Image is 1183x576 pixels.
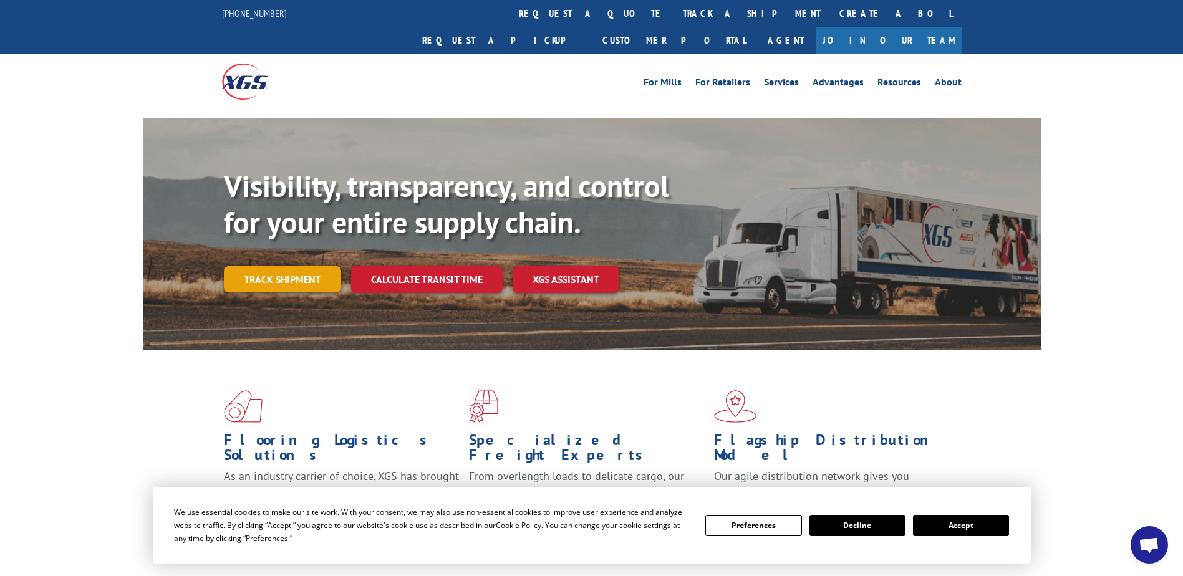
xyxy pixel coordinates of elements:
img: xgs-icon-flagship-distribution-model-red [714,390,757,423]
button: Decline [809,515,905,536]
a: Customer Portal [593,27,755,54]
span: Our agile distribution network gives you nationwide inventory management on demand. [714,469,944,498]
div: We use essential cookies to make our site work. With your consent, we may also use non-essential ... [174,506,690,545]
button: Preferences [705,515,801,536]
a: XGS ASSISTANT [513,266,619,293]
div: Open chat [1131,526,1168,564]
a: Join Our Team [816,27,962,54]
a: [PHONE_NUMBER] [222,7,287,19]
a: Services [764,77,799,91]
b: Visibility, transparency, and control for your entire supply chain. [224,166,669,241]
button: Accept [913,515,1009,536]
span: As an industry carrier of choice, XGS has brought innovation and dedication to flooring logistics... [224,469,459,513]
img: xgs-icon-total-supply-chain-intelligence-red [224,390,263,423]
a: Advantages [813,77,864,91]
h1: Specialized Freight Experts [469,433,705,469]
span: Cookie Policy [496,520,541,530]
div: Cookie Consent Prompt [153,487,1031,564]
h1: Flooring Logistics Solutions [224,433,460,469]
a: For Retailers [695,77,750,91]
h1: Flagship Distribution Model [714,433,950,469]
a: Resources [877,77,921,91]
a: Calculate transit time [351,266,503,293]
span: Preferences [246,533,288,544]
a: About [935,77,962,91]
a: Agent [755,27,816,54]
a: Track shipment [224,266,341,292]
a: For Mills [644,77,682,91]
img: xgs-icon-focused-on-flooring-red [469,390,498,423]
a: Request a pickup [413,27,593,54]
p: From overlength loads to delicate cargo, our experienced staff knows the best way to move your fr... [469,469,705,524]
